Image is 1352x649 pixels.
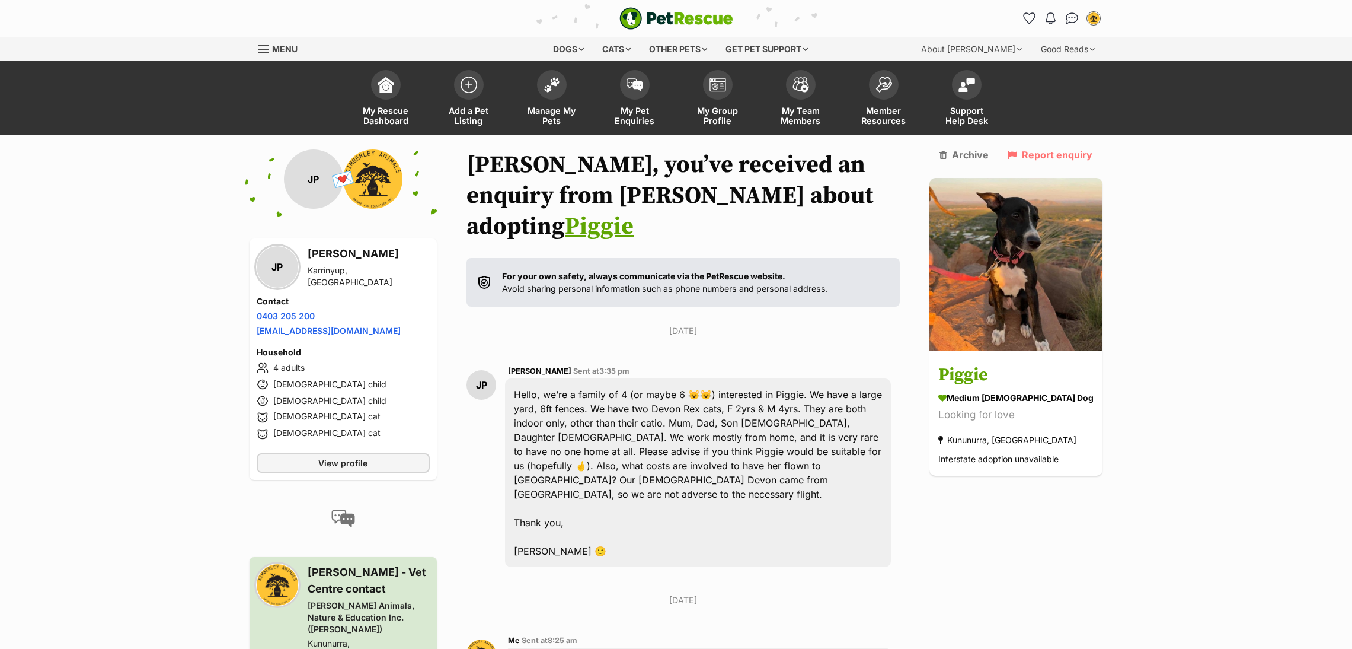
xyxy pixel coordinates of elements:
a: Menu [258,37,306,59]
span: Sent at [573,367,629,376]
span: Member Resources [857,106,910,126]
span: Me [508,636,520,645]
img: AMY HASKINS profile pic [1088,12,1100,24]
img: group-profile-icon-3fa3cf56718a62981997c0bc7e787c4b2cf8bcc04b72c1350f741eb67cf2f40e.svg [709,78,726,92]
div: Karrinyup, [GEOGRAPHIC_DATA] [308,265,430,288]
img: member-resources-icon-8e73f808a243e03378d46382f2149f9095a855e16c252ad45f914b54edf8863c.svg [875,77,892,93]
h1: [PERSON_NAME], you’ve received an enquiry from [PERSON_NAME] about adopting [466,149,900,242]
button: Notifications [1041,9,1060,28]
a: Member Resources [842,64,925,135]
div: JP [466,370,496,400]
a: 0403 205 200 [257,311,315,321]
div: Get pet support [717,37,816,61]
span: Support Help Desk [940,106,993,126]
a: Report enquiry [1008,149,1092,160]
a: Support Help Desk [925,64,1008,135]
a: Conversations [1063,9,1082,28]
span: View profile [318,457,367,469]
a: View profile [257,453,430,473]
a: My Pet Enquiries [593,64,676,135]
span: [PERSON_NAME] [508,367,571,376]
span: My Team Members [774,106,827,126]
span: 💌 [330,167,357,192]
a: Piggie [565,212,634,241]
img: conversation-icon-4a6f8262b818ee0b60e3300018af0b2d0b884aa5de6e9bcb8d3d4eeb1a70a7c4.svg [331,510,355,527]
div: Dogs [545,37,592,61]
span: My Group Profile [691,106,744,126]
p: Avoid sharing personal information such as phone numbers and personal address. [502,270,828,295]
img: dashboard-icon-eb2f2d2d3e046f16d808141f083e7271f6b2e854fb5c12c21221c1fb7104beca.svg [378,77,394,93]
span: My Rescue Dashboard [359,106,413,126]
a: [EMAIL_ADDRESS][DOMAIN_NAME] [257,326,401,336]
div: JP [284,149,343,209]
h4: Household [257,346,430,358]
div: About [PERSON_NAME] [913,37,1030,61]
p: [DATE] [466,594,900,606]
div: JP [257,246,298,288]
div: Cats [594,37,639,61]
li: [DEMOGRAPHIC_DATA] cat [257,427,430,441]
span: 8:25 am [548,636,577,645]
p: [DATE] [466,324,900,337]
div: Other pets [641,37,715,61]
li: 4 adults [257,361,430,375]
span: Manage My Pets [525,106,578,126]
span: My Pet Enquiries [608,106,661,126]
img: help-desk-icon-fdf02630f3aa405de69fd3d07c3f3aa587a6932b1a1747fa1d2bba05be0121f9.svg [958,78,975,92]
span: Interstate adoption unavailable [938,454,1059,465]
img: Piggie [929,178,1102,351]
h3: Piggie [938,362,1094,389]
span: Add a Pet Listing [442,106,496,126]
a: My Team Members [759,64,842,135]
div: Hello, we’re a family of 4 (or maybe 6 😺😺) interested in Piggie. We have a large yard, 6ft fences... [505,378,891,567]
img: manage-my-pets-icon-02211641906a0b7f246fdf0571729dbe1e7629f14944591b6c1af311fb30b64b.svg [544,77,560,93]
div: Good Reads [1033,37,1103,61]
h4: Contact [257,295,430,307]
a: Add a Pet Listing [427,64,510,135]
img: pet-enquiries-icon-7e3ad2cf08bfb03b45e93fb7055b45f3efa6380592205ae92323e6603595dc1f.svg [627,78,643,91]
a: My Group Profile [676,64,759,135]
img: add-pet-listing-icon-0afa8454b4691262ce3f59096e99ab1cd57d4a30225e0717b998d2c9b9846f56.svg [461,77,477,93]
a: Manage My Pets [510,64,593,135]
div: medium [DEMOGRAPHIC_DATA] Dog [938,392,1094,405]
a: PetRescue [619,7,733,30]
h3: [PERSON_NAME] [308,246,430,262]
li: [DEMOGRAPHIC_DATA] child [257,377,430,392]
a: Favourites [1020,9,1039,28]
a: Piggie medium [DEMOGRAPHIC_DATA] Dog Looking for love Kununurra, [GEOGRAPHIC_DATA] Interstate ado... [929,354,1102,476]
ul: Account quick links [1020,9,1103,28]
img: chat-41dd97257d64d25036548639549fe6c8038ab92f7586957e7f3b1b290dea8141.svg [1066,12,1078,24]
div: [PERSON_NAME] Animals, Nature & Education Inc. ([PERSON_NAME]) [308,600,430,635]
li: [DEMOGRAPHIC_DATA] child [257,394,430,408]
button: My account [1084,9,1103,28]
img: notifications-46538b983faf8c2785f20acdc204bb7945ddae34d4c08c2a6579f10ce5e182be.svg [1046,12,1055,24]
img: logo-e224e6f780fb5917bec1dbf3a21bbac754714ae5b6737aabdf751b685950b380.svg [619,7,733,30]
strong: For your own safety, always communicate via the PetRescue website. [502,271,785,281]
a: My Rescue Dashboard [344,64,427,135]
span: Menu [272,44,298,54]
span: Sent at [522,636,577,645]
li: [DEMOGRAPHIC_DATA] cat [257,411,430,425]
img: team-members-icon-5396bd8760b3fe7c0b43da4ab00e1e3bb1a5d9ba89233759b79545d2d3fc5d0d.svg [792,77,809,93]
h3: [PERSON_NAME] - Vet Centre contact [308,564,430,597]
img: Kimberley Animals, Nature & Education Inc. (KANE) profile pic [257,564,298,606]
div: Looking for love [938,408,1094,424]
div: Kununurra, [GEOGRAPHIC_DATA] [938,432,1076,448]
img: Kimberley Animals, Nature & Education Inc. (KANE) profile pic [343,149,402,209]
a: Archive [939,149,989,160]
span: 3:35 pm [599,367,629,376]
